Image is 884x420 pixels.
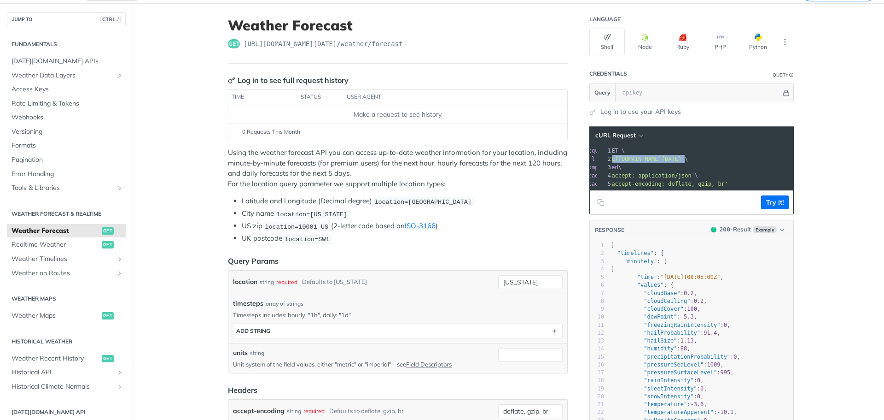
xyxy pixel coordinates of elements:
[7,125,126,139] a: Versioning
[773,71,794,78] div: QueryInformation
[7,40,126,48] h2: Fundamentals
[703,29,738,55] button: PHP
[687,306,697,312] span: 100
[590,313,604,321] div: 10
[624,258,657,265] span: "minutely"
[595,131,636,139] span: cURL Request
[697,393,700,400] span: 0
[589,16,621,23] div: Language
[611,274,724,280] span: : ,
[706,225,789,234] button: 200200-ResultExample
[600,107,681,117] a: Log in to use your API keys
[102,355,114,362] span: get
[242,221,568,231] li: US zip (2-letter code based on )
[590,337,604,345] div: 13
[594,225,625,235] button: RESPONSE
[753,226,777,233] span: Example
[611,330,721,336] span: : ,
[102,241,114,248] span: get
[12,226,99,236] span: Weather Forecast
[228,148,568,189] p: Using the weather forecast API you can access up-to-date weather information for your location, i...
[406,361,452,368] a: Field Descriptors
[644,401,687,408] span: "temperature"
[116,383,123,390] button: Show subpages for Historical Climate Normals
[228,90,297,105] th: time
[598,156,685,162] span: '[URL][DOMAIN_NAME][DATE]'
[618,83,781,102] input: apikey
[590,249,604,257] div: 2
[644,393,693,400] span: "snowIntensity"
[7,224,126,238] a: Weather Forecastget
[597,147,612,155] div: 1
[12,254,114,264] span: Weather Timelines
[12,71,114,80] span: Weather Data Layers
[233,275,257,289] label: location
[7,266,126,280] a: Weather on RoutesShow subpages for Weather on Routes
[611,314,697,320] span: : ,
[740,29,776,55] button: Python
[665,29,700,55] button: Ruby
[7,167,126,181] a: Error Handling
[7,153,126,167] a: Pagination
[590,297,604,305] div: 8
[590,83,616,102] button: Query
[589,70,627,77] div: Credentials
[12,240,99,249] span: Realtime Weather
[343,90,549,105] th: user agent
[7,366,126,379] a: Historical APIShow subpages for Historical API
[644,345,677,352] span: "humidity"
[644,409,714,415] span: "temperatureApparent"
[590,273,604,281] div: 5
[644,369,717,376] span: "pressureSurfaceLevel"
[611,409,737,415] span: : ,
[644,361,704,368] span: "pressureSeaLevel"
[611,282,674,288] span: : {
[680,337,694,344] span: 1.13
[233,324,562,338] button: ADD string
[644,385,697,392] span: "sleetIntensity"
[781,88,791,97] button: Hide
[250,349,264,357] div: string
[100,16,121,23] span: CTRL-/
[116,184,123,192] button: Show subpages for Tools & Libraries
[7,69,126,83] a: Weather Data LayersShow subpages for Weather Data Layers
[611,401,707,408] span: : ,
[7,238,126,252] a: Realtime Weatherget
[597,163,612,172] div: 3
[228,255,279,266] div: Query Params
[590,258,604,266] div: 3
[7,408,126,416] h2: [DATE][DOMAIN_NAME] API
[102,227,114,235] span: get
[12,354,99,363] span: Weather Recent History
[597,155,612,163] div: 2
[778,35,792,49] button: More Languages
[611,393,704,400] span: : ,
[7,352,126,366] a: Weather Recent Historyget
[233,348,248,358] label: units
[265,223,328,230] span: location=10001 US
[116,369,123,376] button: Show subpages for Historical API
[12,155,123,165] span: Pagination
[12,382,114,391] span: Historical Climate Normals
[644,290,680,296] span: "cloudBase"
[116,270,123,277] button: Show subpages for Weather on Routes
[12,127,123,136] span: Versioning
[276,275,297,289] div: required
[303,404,325,418] div: required
[233,299,263,308] span: timesteps
[684,290,694,296] span: 0.2
[590,377,604,385] div: 18
[611,298,707,304] span: : ,
[597,172,612,180] div: 4
[611,385,707,392] span: : ,
[228,39,240,48] span: get
[233,360,494,368] p: Unit system of the field values, either "metric" or "imperial" - see
[704,330,717,336] span: 91.4
[594,89,611,97] span: Query
[717,409,720,415] span: -
[690,401,693,408] span: -
[228,17,568,34] h1: Weather Forecast
[242,208,568,219] li: City name
[781,38,789,46] svg: More ellipsis
[644,377,693,384] span: "rainIntensity"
